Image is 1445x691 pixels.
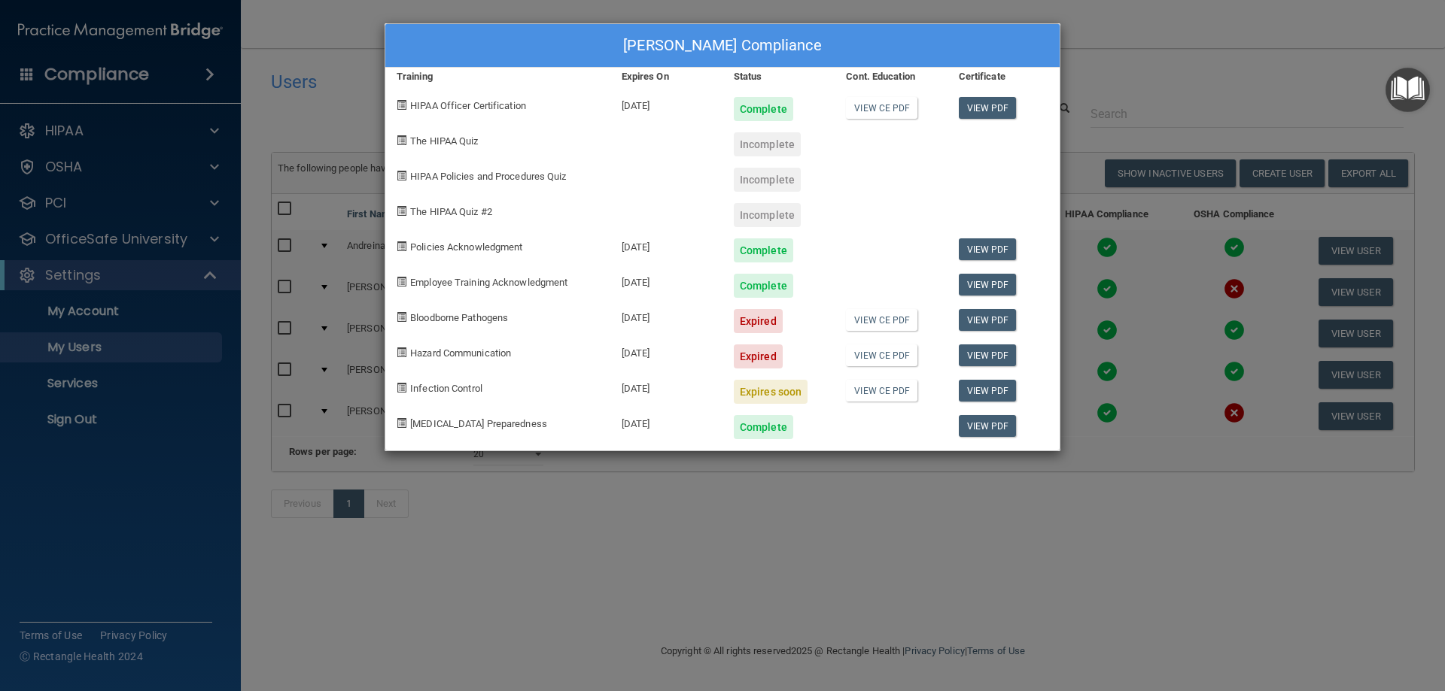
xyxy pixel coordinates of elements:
[610,68,722,86] div: Expires On
[959,97,1017,119] a: View PDF
[734,415,793,439] div: Complete
[734,309,783,333] div: Expired
[835,68,947,86] div: Cont. Education
[410,171,566,182] span: HIPAA Policies and Procedures Quiz
[959,380,1017,402] a: View PDF
[734,97,793,121] div: Complete
[959,415,1017,437] a: View PDF
[959,309,1017,331] a: View PDF
[846,344,917,366] a: View CE PDF
[385,24,1060,68] div: [PERSON_NAME] Compliance
[610,333,722,368] div: [DATE]
[734,380,808,404] div: Expires soon
[846,309,917,331] a: View CE PDF
[722,68,835,86] div: Status
[1386,68,1430,112] button: Open Resource Center
[410,347,511,359] span: Hazard Communication
[610,404,722,439] div: [DATE]
[410,418,547,429] span: [MEDICAL_DATA] Preparedness
[734,168,801,192] div: Incomplete
[610,262,722,298] div: [DATE]
[959,238,1017,260] a: View PDF
[734,203,801,227] div: Incomplete
[948,68,1060,86] div: Certificate
[385,68,610,86] div: Training
[610,298,722,333] div: [DATE]
[734,238,793,262] div: Complete
[410,277,567,288] span: Employee Training Acknowledgment
[959,344,1017,366] a: View PDF
[734,132,801,156] div: Incomplete
[734,274,793,298] div: Complete
[734,344,783,368] div: Expired
[610,368,722,404] div: [DATE]
[610,86,722,121] div: [DATE]
[410,100,526,111] span: HIPAA Officer Certification
[410,241,522,253] span: Policies Acknowledgment
[610,227,722,262] div: [DATE]
[846,97,917,119] a: View CE PDF
[846,380,917,402] a: View CE PDF
[410,206,492,217] span: The HIPAA Quiz #2
[959,274,1017,295] a: View PDF
[410,312,508,323] span: Bloodborne Pathogens
[410,383,482,394] span: Infection Control
[410,135,478,147] span: The HIPAA Quiz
